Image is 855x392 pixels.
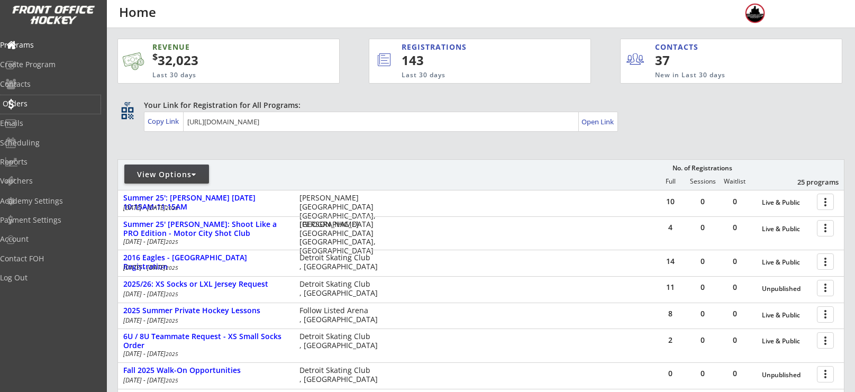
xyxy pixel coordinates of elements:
div: Sessions [687,178,718,185]
div: 0 [654,370,686,377]
div: 0 [687,198,718,205]
div: REVENUE [152,42,288,52]
div: 0 [687,258,718,265]
em: 2025 [166,290,178,298]
em: 2025 [166,377,178,384]
div: 143 [402,51,555,69]
div: [PERSON_NAME][GEOGRAPHIC_DATA] [GEOGRAPHIC_DATA], [GEOGRAPHIC_DATA] [299,194,383,229]
div: 8 [654,310,686,317]
button: qr_code [120,105,135,121]
div: Copy Link [148,116,181,126]
div: Follow Listed Arena , [GEOGRAPHIC_DATA] [299,306,383,324]
div: [DATE] - [DATE] [123,265,285,271]
div: 0 [719,198,751,205]
div: 4 [654,224,686,231]
div: Your Link for Registration for All Programs: [144,100,812,111]
sup: $ [152,50,158,63]
div: Orders [3,100,98,107]
div: 0 [687,224,718,231]
div: 0 [687,336,718,344]
button: more_vert [817,366,834,382]
div: [DATE] - [DATE] [123,205,285,211]
div: 0 [719,224,751,231]
button: more_vert [817,280,834,296]
button: more_vert [817,332,834,349]
div: Live & Public [762,338,812,345]
div: [DATE] - [DATE] [123,317,285,324]
div: 2 [654,336,686,344]
div: [DATE] - [DATE] [123,291,285,297]
div: REGISTRATIONS [402,42,542,52]
div: Detroit Skating Club , [GEOGRAPHIC_DATA] [299,253,383,271]
div: New in Last 30 days [655,71,793,80]
div: 25 programs [784,177,839,187]
button: more_vert [817,306,834,323]
div: Live & Public [762,199,812,206]
em: 2025 [166,264,178,271]
button: more_vert [817,194,834,210]
div: 2025/26: XS Socks or LXL Jersey Request [123,280,288,289]
div: No. of Registrations [669,165,735,172]
div: 2016 Eagles - [GEOGRAPHIC_DATA] Registration [123,253,288,271]
div: 2025 Summer Private Hockey Lessons [123,306,288,315]
div: 0 [687,310,718,317]
em: 2025 [166,317,178,324]
div: 0 [687,284,718,291]
div: 32,023 [152,51,306,69]
em: 2025 [166,238,178,245]
div: [DATE] - [DATE] [123,351,285,357]
em: 2025 [166,204,178,212]
div: 6U / 8U Teammate Request - XS Small Socks Order [123,332,288,350]
em: 2025 [166,350,178,358]
div: Detroit Skating Club , [GEOGRAPHIC_DATA] [299,332,383,350]
a: Open Link [581,114,615,129]
div: Live & Public [762,225,812,233]
div: 0 [719,370,751,377]
div: Waitlist [718,178,750,185]
div: View Options [124,169,209,180]
div: 0 [719,310,751,317]
div: 0 [719,284,751,291]
div: 10 [654,198,686,205]
div: Last 30 days [402,71,547,80]
div: Unpublished [762,285,812,293]
div: Summer 25': [PERSON_NAME] [DATE] 10:15AM-11:15AM [123,194,288,212]
div: Last 30 days [152,71,288,80]
div: 0 [719,258,751,265]
div: Live & Public [762,312,812,319]
div: [DATE] - [DATE] [123,239,285,245]
div: Fall 2025 Walk-On Opportunities [123,366,288,375]
div: Open Link [581,117,615,126]
div: 11 [654,284,686,291]
div: 0 [719,336,751,344]
div: [DATE] - [DATE] [123,377,285,384]
button: more_vert [817,253,834,270]
div: Live & Public [762,259,812,266]
div: Unpublished [762,371,812,379]
div: [PERSON_NAME][GEOGRAPHIC_DATA] [GEOGRAPHIC_DATA], [GEOGRAPHIC_DATA] [299,220,383,256]
div: Detroit Skating Club , [GEOGRAPHIC_DATA] [299,366,383,384]
div: Full [654,178,686,185]
button: more_vert [817,220,834,236]
div: qr [121,100,133,107]
div: 0 [687,370,718,377]
div: Summer 25' [PERSON_NAME]: Shoot Like a PRO Edition - Motor City Shot Club [123,220,288,238]
div: 14 [654,258,686,265]
div: 37 [655,51,720,69]
div: Detroit Skating Club , [GEOGRAPHIC_DATA] [299,280,383,298]
div: CONTACTS [655,42,703,52]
